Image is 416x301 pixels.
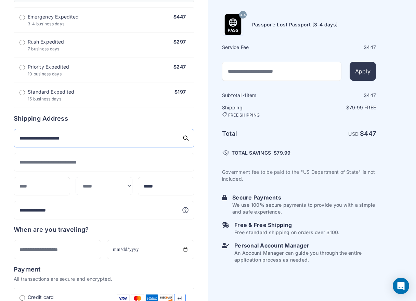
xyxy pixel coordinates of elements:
span: 79.99 [277,150,290,156]
p: Government fee to be paid to the "US Department of State" is not included. [222,169,376,182]
h6: Free & Free Shipping [234,221,339,229]
p: An Account Manager can guide you through the entire application process as needed. [234,250,376,263]
span: 447 [367,92,376,98]
span: USD [348,131,359,137]
p: We use 100% secure payments to provide you with a simple and safe experience. [232,202,376,215]
p: All transactions are secure and encrypted. [14,276,194,282]
span: Free [364,105,376,110]
svg: More information [182,207,189,214]
h6: Personal Account Manager [234,241,376,250]
div: $ [300,44,376,51]
span: $447 [173,14,186,20]
h6: Secure Payments [232,193,376,202]
span: $ [274,149,290,156]
h6: Payment [14,265,194,274]
h6: When are you traveling? [14,225,89,234]
span: 15 business days [28,96,61,101]
span: Emergency Expedited [28,13,79,20]
span: 3-4 [240,10,246,19]
h6: Subtotal · item [222,92,298,99]
span: $297 [173,39,186,45]
h6: Total [222,129,298,139]
h6: Service Fee [222,44,298,51]
span: TOTAL SAVINGS [232,149,271,156]
h6: Shipping Address [14,114,194,123]
p: $ [300,104,376,111]
div: $ [300,92,376,99]
img: Product Name [222,14,244,35]
p: Free standard shipping on orders over $100. [234,229,339,236]
h6: Passport: Lost Passport [3-4 days] [252,21,338,28]
span: FREE SHIPPING [228,112,260,118]
span: 3-4 business days [28,21,64,26]
div: Open Intercom Messenger [393,278,409,294]
span: Rush Expedited [28,38,64,45]
span: $247 [173,64,186,70]
span: 447 [364,130,376,137]
span: Priority Expedited [28,63,69,70]
span: Standard Expedited [28,88,74,95]
strong: $ [360,130,376,137]
h6: Shipping [222,104,298,118]
span: 1 [244,92,246,98]
span: 79.99 [349,105,363,110]
span: 447 [367,44,376,50]
span: $197 [174,89,186,95]
button: Apply [350,62,376,81]
span: 7 business days [28,46,60,51]
span: Credit card [28,294,54,301]
span: 10 business days [28,71,62,76]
